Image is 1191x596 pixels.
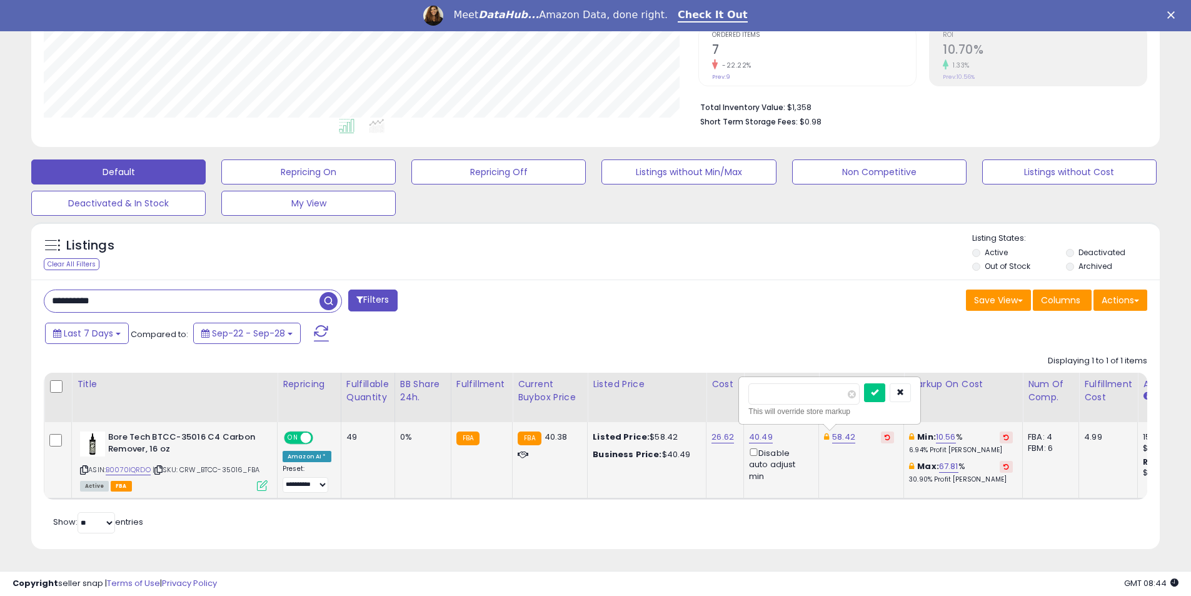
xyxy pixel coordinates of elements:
[53,516,143,528] span: Show: entries
[832,431,855,443] a: 58.42
[283,451,331,462] div: Amazon AI *
[80,432,105,457] img: 31SOoNKb0oL._SL40_.jpg
[1078,261,1112,271] label: Archived
[348,290,397,311] button: Filters
[77,378,272,391] div: Title
[1028,378,1073,404] div: Num of Comp.
[909,378,1017,391] div: Markup on Cost
[712,73,730,81] small: Prev: 9
[1028,443,1069,454] div: FBM: 6
[936,431,956,443] a: 10.56
[718,61,751,70] small: -22.22%
[985,261,1030,271] label: Out of Stock
[1093,290,1147,311] button: Actions
[678,9,748,23] a: Check It Out
[212,327,285,340] span: Sep-22 - Sep-28
[456,432,480,445] small: FBA
[749,431,773,443] a: 40.49
[711,378,738,391] div: Cost
[943,43,1147,59] h2: 10.70%
[1048,355,1147,367] div: Displaying 1 to 1 of 1 items
[917,460,939,472] b: Max:
[108,432,260,458] b: Bore Tech BTCC-35016 C4 Carbon Remover, 16 oz
[411,159,586,184] button: Repricing Off
[13,578,217,590] div: seller snap | |
[64,327,113,340] span: Last 7 Days
[943,32,1147,39] span: ROI
[45,323,129,344] button: Last 7 Days
[1028,432,1069,443] div: FBA: 4
[283,378,336,391] div: Repricing
[13,577,58,589] strong: Copyright
[749,446,809,482] div: Disable auto adjust min
[700,102,785,113] b: Total Inventory Value:
[1143,391,1150,402] small: Amazon Fees.
[909,432,1013,455] div: %
[221,159,396,184] button: Repricing On
[593,432,696,443] div: $58.42
[80,481,109,492] span: All listings currently available for purchase on Amazon
[66,237,114,255] h5: Listings
[221,191,396,216] button: My View
[423,6,443,26] img: Profile image for Georgie
[593,448,661,460] b: Business Price:
[311,433,331,443] span: OFF
[193,323,301,344] button: Sep-22 - Sep-28
[31,191,206,216] button: Deactivated & In Stock
[700,99,1138,114] li: $1,358
[1041,294,1080,306] span: Columns
[972,233,1160,245] p: Listing States:
[1124,577,1178,589] span: 2025-10-6 08:44 GMT
[939,460,958,473] a: 67.81
[966,290,1031,311] button: Save View
[453,9,668,21] div: Meet Amazon Data, done right.
[80,432,268,490] div: ASIN:
[943,73,975,81] small: Prev: 10.56%
[712,43,916,59] h2: 7
[601,159,776,184] button: Listings without Min/Max
[917,431,936,443] b: Min:
[1033,290,1092,311] button: Columns
[162,577,217,589] a: Privacy Policy
[593,449,696,460] div: $40.49
[478,9,539,21] i: DataHub...
[904,373,1023,422] th: The percentage added to the cost of goods (COGS) that forms the calculator for Min & Max prices.
[1078,247,1125,258] label: Deactivated
[593,431,650,443] b: Listed Price:
[700,116,798,127] b: Short Term Storage Fees:
[131,328,188,340] span: Compared to:
[1167,11,1180,19] div: Close
[948,61,970,70] small: 1.33%
[400,432,441,443] div: 0%
[400,378,446,404] div: BB Share 24h.
[792,159,967,184] button: Non Competitive
[985,247,1008,258] label: Active
[982,159,1157,184] button: Listings without Cost
[909,475,1013,484] p: 30.90% Profit [PERSON_NAME]
[748,405,911,418] div: This will override store markup
[1084,378,1132,404] div: Fulfillment Cost
[712,32,916,39] span: Ordered Items
[518,378,582,404] div: Current Buybox Price
[283,465,331,493] div: Preset:
[800,116,822,128] span: $0.98
[31,159,206,184] button: Default
[456,378,507,391] div: Fulfillment
[593,378,701,391] div: Listed Price
[518,432,541,445] small: FBA
[111,481,132,492] span: FBA
[44,258,99,270] div: Clear All Filters
[346,378,389,404] div: Fulfillable Quantity
[106,465,151,475] a: B0070IQRDO
[909,446,1013,455] p: 6.94% Profit [PERSON_NAME]
[711,431,734,443] a: 26.62
[285,433,301,443] span: ON
[909,461,1013,484] div: %
[153,465,259,475] span: | SKU: CRW_BTCC-35016_FBA
[346,432,385,443] div: 49
[545,431,568,443] span: 40.38
[107,577,160,589] a: Terms of Use
[1084,432,1128,443] div: 4.99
